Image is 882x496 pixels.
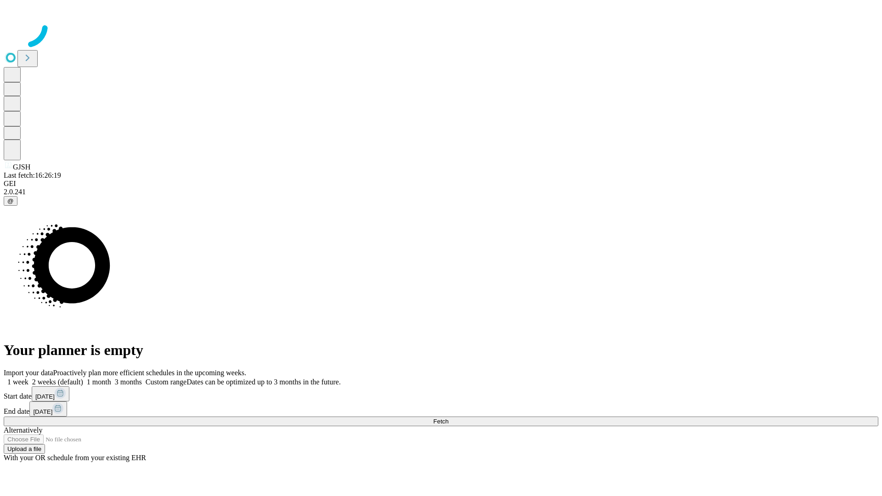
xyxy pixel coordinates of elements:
[13,163,30,171] span: GJSH
[115,378,142,386] span: 3 months
[7,378,28,386] span: 1 week
[4,171,61,179] span: Last fetch: 16:26:19
[4,188,878,196] div: 2.0.241
[32,386,69,401] button: [DATE]
[4,426,42,434] span: Alternatively
[187,378,340,386] span: Dates can be optimized up to 3 months in the future.
[87,378,111,386] span: 1 month
[4,444,45,454] button: Upload a file
[29,401,67,417] button: [DATE]
[433,418,448,425] span: Fetch
[4,401,878,417] div: End date
[32,378,83,386] span: 2 weeks (default)
[7,197,14,204] span: @
[35,393,55,400] span: [DATE]
[4,386,878,401] div: Start date
[4,196,17,206] button: @
[4,417,878,426] button: Fetch
[4,180,878,188] div: GEI
[33,408,52,415] span: [DATE]
[4,454,146,462] span: With your OR schedule from your existing EHR
[4,369,53,377] span: Import your data
[4,342,878,359] h1: Your planner is empty
[146,378,187,386] span: Custom range
[53,369,246,377] span: Proactively plan more efficient schedules in the upcoming weeks.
